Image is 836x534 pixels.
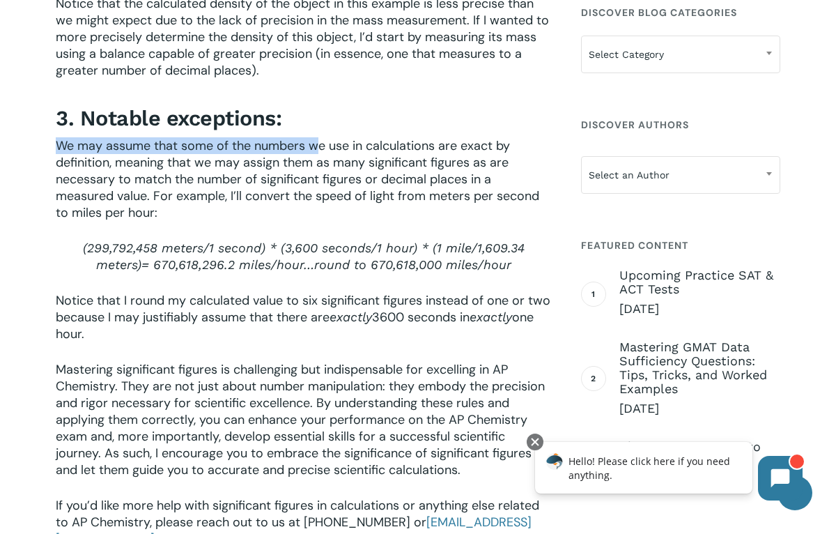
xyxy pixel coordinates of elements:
h4: Featured Content [581,233,780,258]
span: Mastering significant figures is challenging but indispensable for excelling in AP Chemistry. The... [56,361,545,478]
span: 3600 seconds in [372,309,470,326]
span: [DATE] [619,400,780,417]
span: Select an Author [581,156,780,194]
span: [DATE] [619,300,780,317]
span: If you’d like more help with significant figures in calculations or anything else related to AP C... [56,497,539,531]
span: = 670,618,296.2 miles/hour… [141,257,314,272]
span: 3,600 seconds/ [285,241,377,255]
a: Upcoming Practice SAT & ACT Tests [DATE] [619,268,780,317]
span: round to 670,618,000 miles/hour [314,257,511,272]
span: one hour. [56,309,534,342]
a: Mastering GMAT Data Sufficiency Questions: Tips, Tricks, and Worked Examples [DATE] [619,340,780,417]
span: 1 second) * ( [209,241,285,255]
h4: Discover Authors [581,112,780,137]
span: 1 hour) * ( [377,241,437,255]
span: We may assume that some of the numbers we use in calculations are exact by definition, meaning th... [56,137,539,221]
span: Select Category [582,40,780,69]
span: Mastering GMAT Data Sufficiency Questions: Tips, Tricks, and Worked Examples [619,340,780,396]
span: Upcoming Practice SAT & ACT Tests [619,268,780,296]
span: 1,609.34 meters) [96,241,525,272]
span: (299,792,458 meters/ [83,241,209,255]
span: exactly [330,310,372,324]
iframe: Chatbot [520,431,816,514]
span: Notice that I round my calculated value to six significant figures instead of one or two because ... [56,292,550,326]
span: exactly [470,310,512,324]
strong: 3. Notable exceptions: [56,106,281,130]
span: 1 mile/ [437,241,477,255]
span: Select Category [581,36,780,73]
span: Select an Author [582,160,780,190]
